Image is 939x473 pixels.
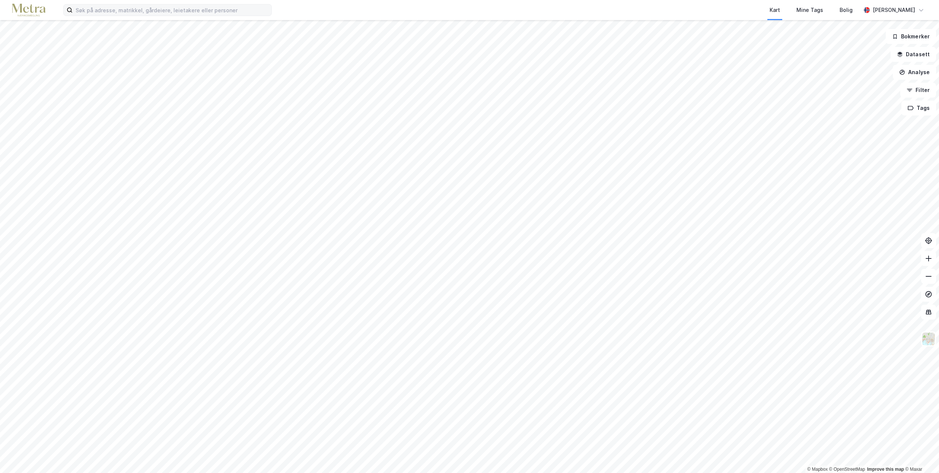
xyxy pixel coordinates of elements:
div: Bolig [840,6,853,15]
button: Analyse [893,65,936,80]
div: Mine Tags [796,6,823,15]
div: Kart [770,6,780,15]
a: OpenStreetMap [829,467,865,472]
div: Kontrollprogram for chat [902,437,939,473]
a: Mapbox [807,467,828,472]
button: Tags [901,101,936,115]
button: Bokmerker [886,29,936,44]
div: [PERSON_NAME] [873,6,915,15]
button: Datasett [891,47,936,62]
a: Improve this map [867,467,904,472]
iframe: Chat Widget [902,437,939,473]
input: Søk på adresse, matrikkel, gårdeiere, leietakere eller personer [73,4,271,16]
img: Z [922,332,936,346]
button: Filter [900,83,936,98]
img: metra-logo.256734c3b2bbffee19d4.png [12,4,45,17]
